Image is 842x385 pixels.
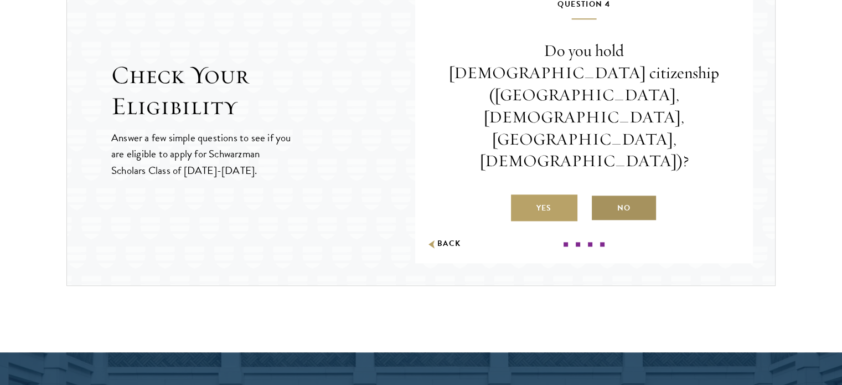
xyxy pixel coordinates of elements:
[591,194,657,221] label: No
[111,60,415,122] h2: Check Your Eligibility
[448,40,720,172] p: Do you hold [DEMOGRAPHIC_DATA] citizenship ([GEOGRAPHIC_DATA], [DEMOGRAPHIC_DATA], [GEOGRAPHIC_DA...
[426,238,461,250] button: Back
[511,194,577,221] label: Yes
[111,130,292,178] p: Answer a few simple questions to see if you are eligible to apply for Schwarzman Scholars Class o...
